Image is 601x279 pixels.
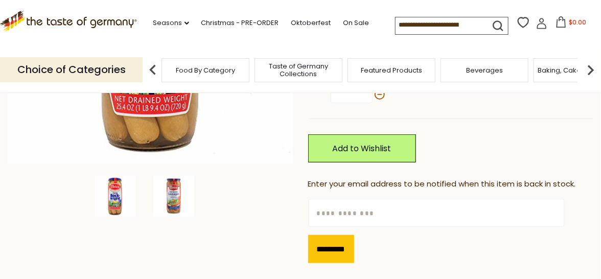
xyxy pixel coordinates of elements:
a: Christmas - PRE-ORDER [201,17,279,29]
a: On Sale [343,17,369,29]
img: Meica Real German Large Bockwurst Sausage [153,176,194,217]
button: $0.00 [549,16,593,32]
div: Enter your email address to be notified when this item is back in stock. [308,178,593,191]
a: Featured Products [361,66,422,74]
a: Add to Wishlist [308,134,416,162]
a: Seasons [153,17,189,29]
img: Meica Real German Large Bockwurst Sausage 25.4 oz [95,176,135,217]
img: previous arrow [143,60,163,80]
a: Food By Category [176,66,235,74]
img: next arrow [581,60,601,80]
span: $0.00 [569,18,586,27]
a: Taste of Germany Collections [258,62,339,78]
a: Beverages [466,66,503,74]
a: Oktoberfest [291,17,331,29]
